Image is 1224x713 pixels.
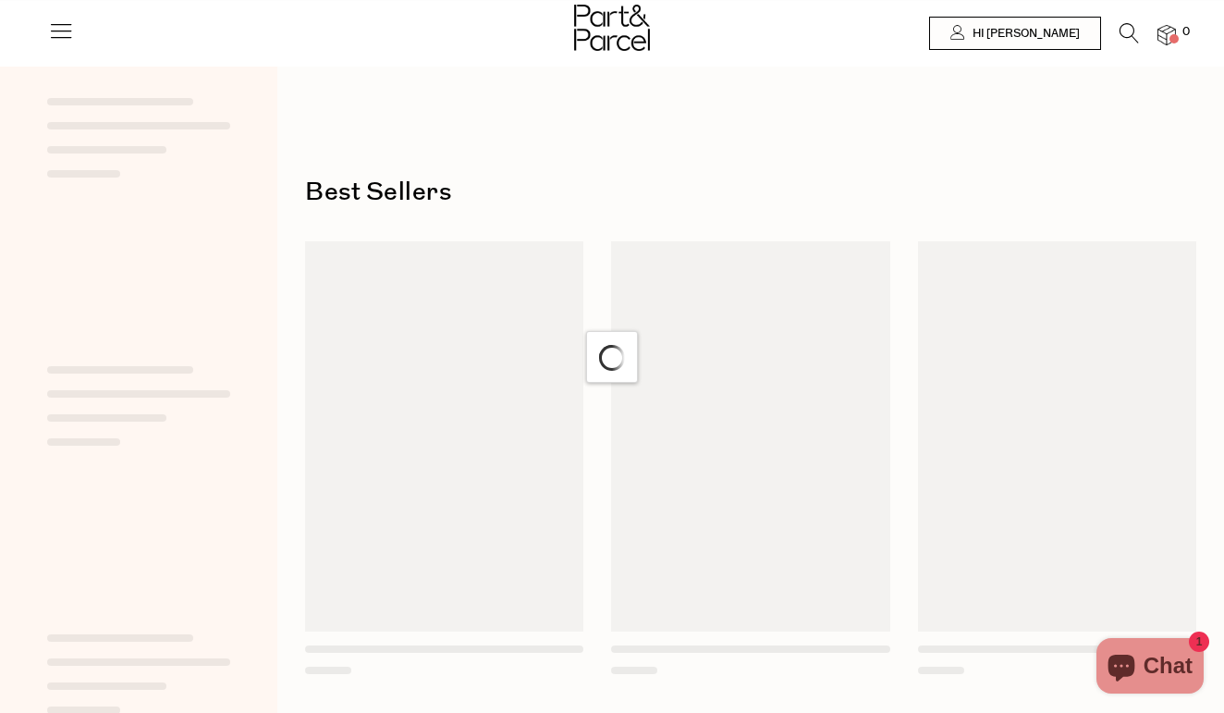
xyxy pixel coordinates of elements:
h1: Best Sellers [305,171,1196,214]
img: Part&Parcel [574,5,650,51]
inbox-online-store-chat: Shopify online store chat [1091,638,1209,698]
span: Hi [PERSON_NAME] [968,26,1080,42]
a: 0 [1157,25,1176,44]
a: Hi [PERSON_NAME] [929,17,1101,50]
span: 0 [1178,24,1194,41]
